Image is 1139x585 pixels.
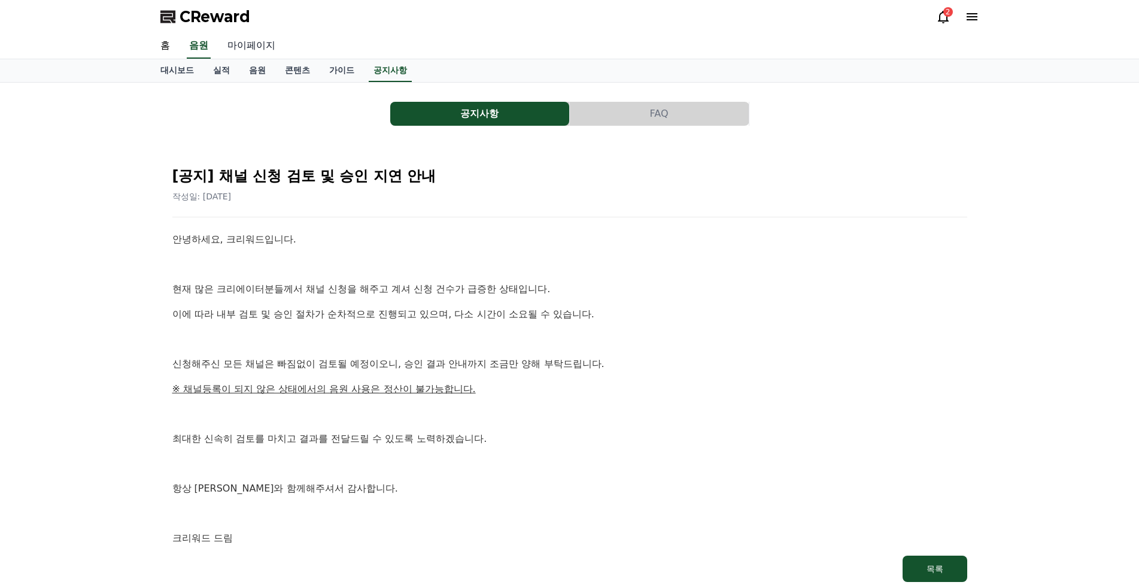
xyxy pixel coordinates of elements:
div: 목록 [927,563,943,575]
a: 콘텐츠 [275,59,320,82]
p: 안녕하세요, 크리워드입니다. [172,232,967,247]
a: 실적 [203,59,239,82]
button: FAQ [570,102,749,126]
a: 홈 [151,34,180,59]
p: 크리워드 드림 [172,531,967,546]
a: 대시보드 [151,59,203,82]
p: 최대한 신속히 검토를 마치고 결과를 전달드릴 수 있도록 노력하겠습니다. [172,431,967,447]
a: 공지사항 [369,59,412,82]
a: 음원 [187,34,211,59]
button: 목록 [903,556,967,582]
a: 음원 [239,59,275,82]
a: 2 [936,10,950,24]
p: 이에 따라 내부 검토 및 승인 절차가 순차적으로 진행되고 있으며, 다소 시간이 소요될 수 있습니다. [172,307,967,322]
button: 공지사항 [390,102,569,126]
div: 2 [943,7,953,17]
p: 항상 [PERSON_NAME]와 함께해주셔서 감사합니다. [172,481,967,496]
a: 목록 [172,556,967,582]
a: FAQ [570,102,749,126]
p: 신청해주신 모든 채널은 빠짐없이 검토될 예정이오니, 승인 결과 안내까지 조금만 양해 부탁드립니다. [172,356,967,372]
h2: [공지] 채널 신청 검토 및 승인 지연 안내 [172,166,967,186]
a: 공지사항 [390,102,570,126]
span: 작성일: [DATE] [172,192,232,201]
span: CReward [180,7,250,26]
u: ※ 채널등록이 되지 않은 상태에서의 음원 사용은 정산이 불가능합니다. [172,383,476,395]
p: 현재 많은 크리에이터분들께서 채널 신청을 해주고 계셔 신청 건수가 급증한 상태입니다. [172,281,967,297]
a: 가이드 [320,59,364,82]
a: CReward [160,7,250,26]
a: 마이페이지 [218,34,285,59]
